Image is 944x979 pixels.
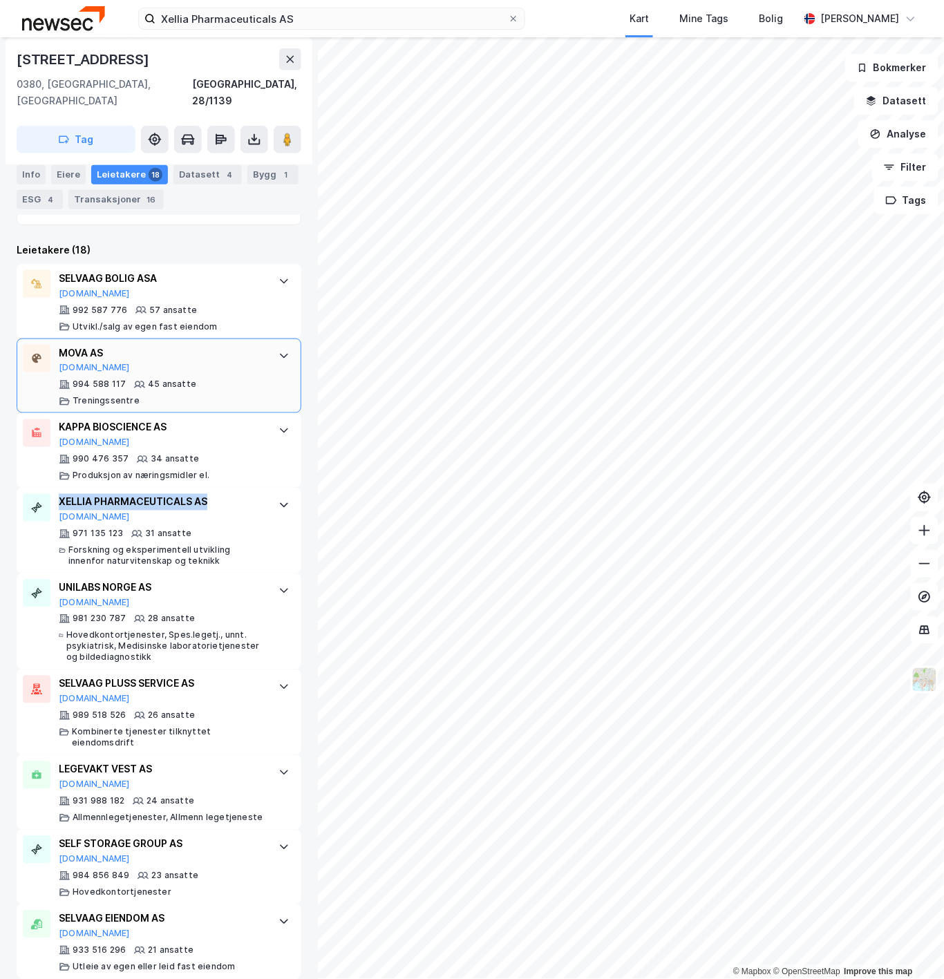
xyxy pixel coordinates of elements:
[73,812,263,824] div: Allmennlegetjenester, Allmenn legetjeneste
[733,967,771,977] a: Mapbox
[148,614,195,625] div: 28 ansatte
[59,345,265,361] div: MOVA AS
[59,270,265,287] div: SELVAAG BOLIG ASA
[59,419,265,436] div: KAPPA BIOSCIENCE AS
[845,54,938,82] button: Bokmerker
[875,913,944,979] iframe: Chat Widget
[59,694,130,705] button: [DOMAIN_NAME]
[17,242,301,258] div: Leietakere (18)
[17,126,135,153] button: Tag
[17,164,46,184] div: Info
[872,153,938,181] button: Filter
[73,796,124,807] div: 931 988 182
[151,454,199,465] div: 34 ansatte
[147,796,194,807] div: 24 ansatte
[854,87,938,115] button: Datasett
[59,676,265,692] div: SELVAAG PLUSS SERVICE AS
[73,321,218,332] div: Utvikl./salg av egen fast eiendom
[73,614,126,625] div: 981 230 787
[73,962,236,973] div: Utleie av egen eller leid fast eiendom
[151,871,198,882] div: 23 ansatte
[72,727,265,749] div: Kombinerte tjenester tilknyttet eiendomsdrift
[155,8,508,29] input: Søk på adresse, matrikkel, gårdeiere, leietakere eller personer
[73,396,140,407] div: Treningssentre
[73,454,129,465] div: 990 476 357
[59,580,265,596] div: UNILABS NORGE AS
[73,710,126,721] div: 989 518 526
[73,305,127,316] div: 992 587 776
[844,967,913,977] a: Improve this map
[68,545,265,567] div: Forskning og eksperimentell utvikling innenfor naturvitenskap og teknikk
[759,10,784,27] div: Bolig
[59,836,265,853] div: SELF STORAGE GROUP AS
[149,167,162,181] div: 18
[59,911,265,927] div: SELVAAG EIENDOM AS
[192,76,301,109] div: [GEOGRAPHIC_DATA], 28/1139
[73,529,123,540] div: 971 135 123
[173,164,242,184] div: Datasett
[44,192,57,206] div: 4
[59,854,130,865] button: [DOMAIN_NAME]
[73,379,126,390] div: 994 588 117
[17,48,152,70] div: [STREET_ADDRESS]
[679,10,729,27] div: Mine Tags
[59,288,130,299] button: [DOMAIN_NAME]
[148,710,195,721] div: 26 ansatte
[773,967,840,977] a: OpenStreetMap
[68,189,164,209] div: Transaksjoner
[630,10,649,27] div: Kart
[858,120,938,148] button: Analyse
[59,929,130,940] button: [DOMAIN_NAME]
[73,887,171,898] div: Hovedkontortjenester
[73,945,126,956] div: 933 516 296
[149,305,197,316] div: 57 ansatte
[59,437,130,448] button: [DOMAIN_NAME]
[821,10,900,27] div: [PERSON_NAME]
[59,598,130,609] button: [DOMAIN_NAME]
[912,667,938,693] img: Z
[73,871,129,882] div: 984 856 849
[73,471,209,482] div: Produksjon av næringsmidler el.
[223,167,236,181] div: 4
[17,76,192,109] div: 0380, [GEOGRAPHIC_DATA], [GEOGRAPHIC_DATA]
[144,192,158,206] div: 16
[66,630,265,663] div: Hovedkontortjenester, Spes.legetj., unnt. psykiatrisk, Medisinske laboratorietjenester og bildedi...
[148,945,193,956] div: 21 ansatte
[59,779,130,790] button: [DOMAIN_NAME]
[51,164,86,184] div: Eiere
[59,363,130,374] button: [DOMAIN_NAME]
[148,379,196,390] div: 45 ansatte
[145,529,191,540] div: 31 ansatte
[17,189,63,209] div: ESG
[59,494,265,511] div: XELLIA PHARMACEUTICALS AS
[875,913,944,979] div: Kontrollprogram for chat
[874,187,938,214] button: Tags
[59,761,265,778] div: LEGEVAKT VEST AS
[22,6,105,30] img: newsec-logo.f6e21ccffca1b3a03d2d.png
[247,164,299,184] div: Bygg
[279,167,293,181] div: 1
[59,512,130,523] button: [DOMAIN_NAME]
[91,164,168,184] div: Leietakere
